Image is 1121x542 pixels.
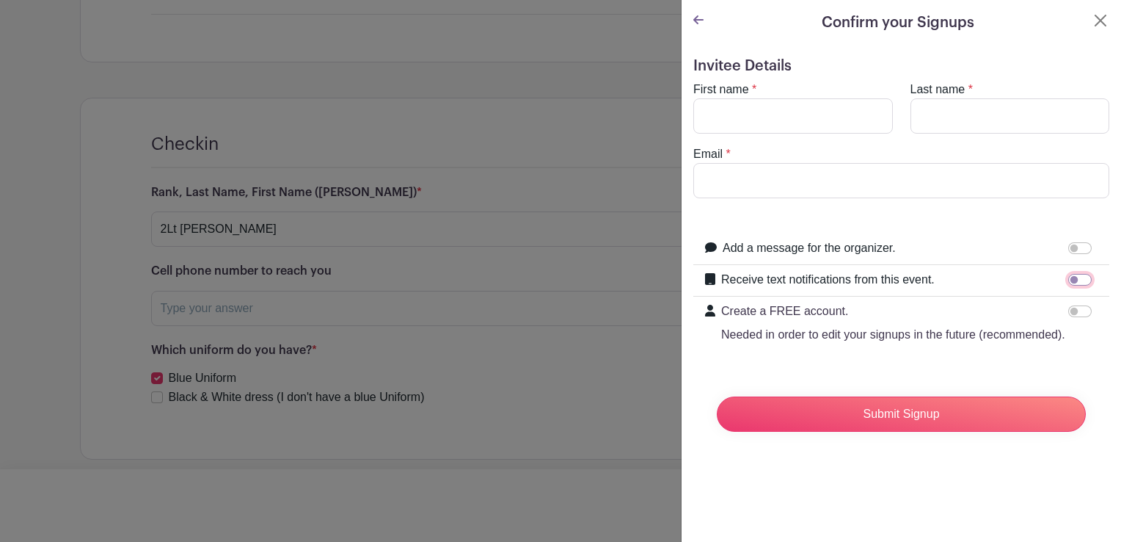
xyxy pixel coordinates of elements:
[1092,12,1109,29] button: Close
[721,271,935,289] label: Receive text notifications from this event.
[693,81,749,98] label: First name
[723,239,896,257] label: Add a message for the organizer.
[717,397,1086,432] input: Submit Signup
[910,81,965,98] label: Last name
[721,303,1065,320] p: Create a FREE account.
[822,12,974,34] h5: Confirm your Signups
[721,326,1065,344] p: Needed in order to edit your signups in the future (recommended).
[693,145,723,163] label: Email
[693,57,1109,75] h5: Invitee Details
